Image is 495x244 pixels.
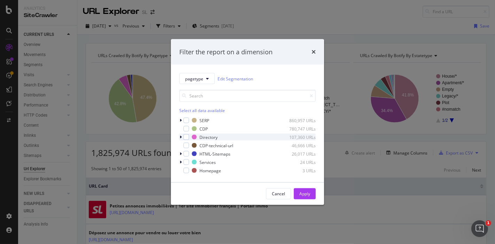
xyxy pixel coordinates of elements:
[486,220,491,226] span: 1
[282,151,316,157] div: 26,017 URLs
[299,191,310,197] div: Apply
[179,47,273,56] div: Filter the report on a dimension
[282,117,316,123] div: 860,957 URLs
[471,220,488,237] iframe: Intercom live chat
[294,188,316,199] button: Apply
[312,47,316,56] div: times
[272,191,285,197] div: Cancel
[199,117,209,123] div: SERP
[282,142,316,148] div: 46,666 URLs
[199,151,230,157] div: HTML-Sitemaps
[179,108,316,113] div: Select all data available
[199,142,233,148] div: CDP-technical-url
[266,188,291,199] button: Cancel
[218,75,253,82] a: Edit Segmentation
[282,134,316,140] div: 107,360 URLs
[171,39,324,205] div: modal
[282,159,316,165] div: 24 URLs
[185,76,203,81] span: pagetype
[282,126,316,132] div: 780,747 URLs
[199,134,218,140] div: Directory
[179,90,316,102] input: Search
[179,73,215,84] button: pagetype
[199,167,221,173] div: Homepage
[199,126,208,132] div: CDP
[199,159,216,165] div: Services
[282,167,316,173] div: 3 URLs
